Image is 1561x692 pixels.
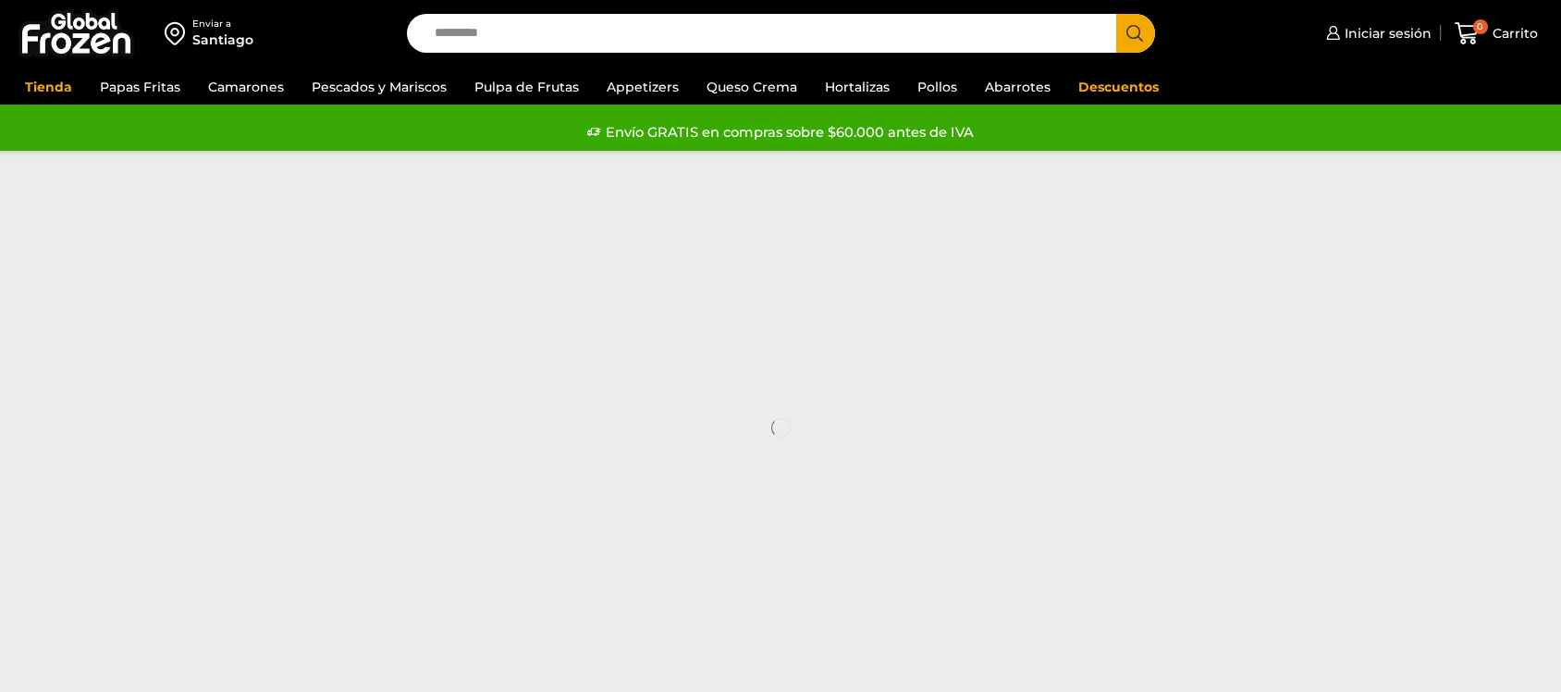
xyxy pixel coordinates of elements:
[192,31,253,49] div: Santiago
[165,18,192,49] img: address-field-icon.svg
[1450,12,1543,56] a: 0 Carrito
[302,69,456,105] a: Pescados y Mariscos
[465,69,588,105] a: Pulpa de Frutas
[976,69,1060,105] a: Abarrotes
[816,69,899,105] a: Hortalizas
[16,69,81,105] a: Tienda
[697,69,806,105] a: Queso Crema
[1340,24,1432,43] span: Iniciar sesión
[1488,24,1538,43] span: Carrito
[1116,14,1155,53] button: Search button
[1473,19,1488,34] span: 0
[199,69,293,105] a: Camarones
[1069,69,1168,105] a: Descuentos
[1321,15,1432,52] a: Iniciar sesión
[597,69,688,105] a: Appetizers
[908,69,966,105] a: Pollos
[192,18,253,31] div: Enviar a
[91,69,190,105] a: Papas Fritas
